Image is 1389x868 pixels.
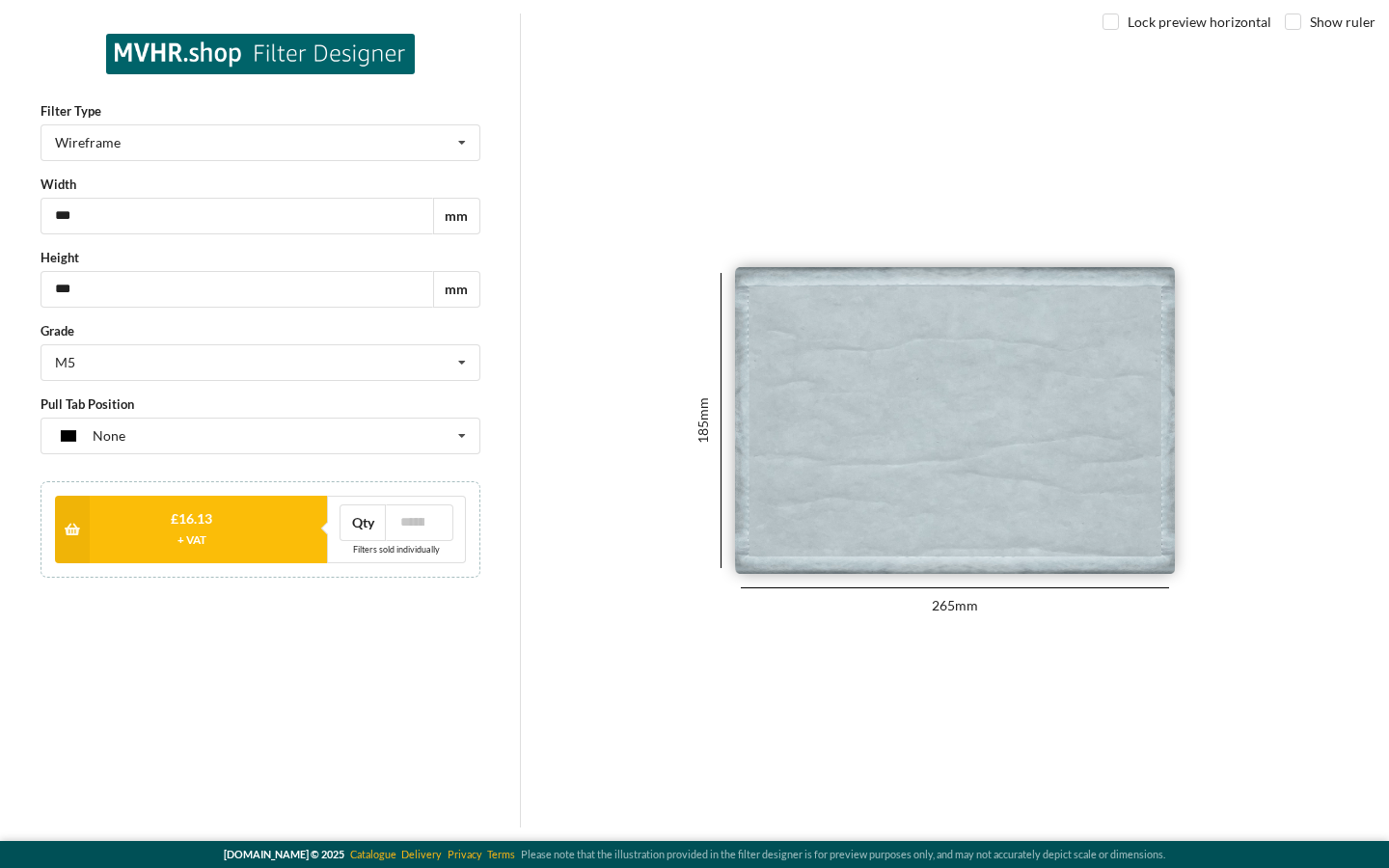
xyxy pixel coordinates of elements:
[340,504,386,541] div: Qty
[754,596,1156,615] div: 265 mm
[569,397,838,444] div: 185 mm
[55,429,125,443] div: None
[1285,14,1375,30] label: Show ruler
[41,394,480,414] label: Pull Tab Position
[401,848,442,860] a: Delivery
[448,848,482,860] a: Privacy
[487,848,515,860] a: Terms
[55,496,328,563] button: £16.13+ VAT
[177,532,206,546] span: + VAT
[521,848,1165,860] span: Please note that the illustration provided in the filter designer is for preview purposes only, a...
[433,198,480,234] div: mm
[1103,14,1271,30] label: Lock preview horizontal
[41,101,480,121] label: Filter Type
[55,136,121,149] div: Wireframe
[55,356,75,369] div: M5
[75,512,308,526] div: £ 16.13
[55,496,466,563] div: £16.13+ VATQtyFilters sold individually
[350,848,396,860] a: Catalogue
[41,321,480,340] label: Grade
[106,34,414,74] img: MVHR.shop logo
[433,271,480,308] div: mm
[224,848,344,860] b: [DOMAIN_NAME] © 2025
[353,545,440,554] div: Filters sold individually
[41,175,480,194] label: Width
[55,422,82,449] img: none.png
[41,248,480,267] label: Height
